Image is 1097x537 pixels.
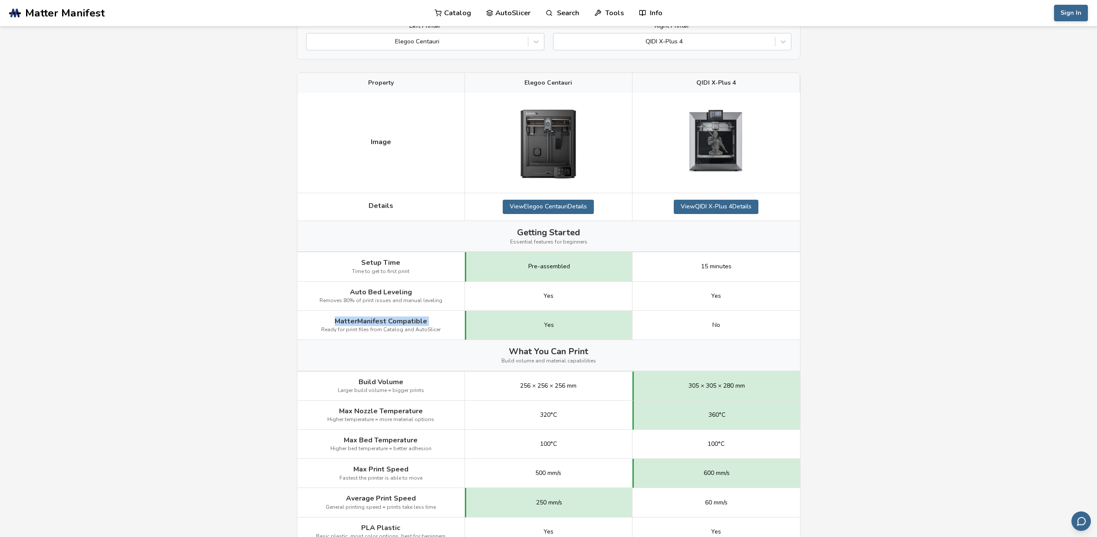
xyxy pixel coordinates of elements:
span: 100°C [540,441,557,448]
span: Yes [544,528,553,535]
span: Pre-assembled [528,263,570,270]
span: 600 mm/s [704,470,730,477]
span: Setup Time [361,259,400,267]
img: QIDI X-Plus 4 [673,99,760,186]
label: Left Printer [306,23,544,30]
img: Elegoo Centauri [505,99,592,186]
span: Yes [711,293,721,300]
span: Yes [711,528,721,535]
span: Max Print Speed [353,465,408,473]
span: Auto Bed Leveling [350,288,412,296]
button: Send feedback via email [1071,511,1091,531]
span: 256 × 256 × 256 mm [520,382,577,389]
span: Max Bed Temperature [344,436,418,444]
a: ViewElegoo CentauriDetails [503,200,594,214]
span: Fastest the printer is able to move [339,475,422,481]
span: Average Print Speed [346,494,416,502]
span: Image [371,138,391,146]
span: 305 × 305 × 280 mm [689,382,745,389]
span: Higher bed temperature = better adhesion [330,446,432,452]
span: 360°C [708,412,725,418]
span: QIDI X-Plus 4 [696,79,736,86]
span: PLA Plastic [361,524,400,532]
input: Elegoo Centauri [311,38,313,45]
span: What You Can Print [509,346,588,356]
span: 320°C [540,412,557,418]
span: Higher temperature = more material options [327,417,434,423]
input: QIDI X-Plus 4 [558,38,560,45]
span: Yes [544,293,553,300]
span: 60 mm/s [705,499,728,506]
span: General printing speed = prints take less time [326,504,436,511]
a: ViewQIDI X-Plus 4Details [674,200,758,214]
span: No [712,322,720,329]
span: Time to get to first print [352,269,409,275]
span: Details [369,202,393,210]
span: Max Nozzle Temperature [339,407,423,415]
span: Getting Started [517,227,580,237]
span: Elegoo Centauri [524,79,572,86]
span: 250 mm/s [536,499,562,506]
label: Right Printer [553,23,791,30]
span: Ready for print files from Catalog and AutoSlicer [321,327,441,333]
span: Build Volume [359,378,403,386]
span: 500 mm/s [535,470,561,477]
button: Sign In [1054,5,1088,21]
span: Build volume and material capabilities [501,358,596,364]
span: Larger build volume = bigger prints [338,388,424,394]
span: Property [368,79,394,86]
span: Essential features for beginners [510,239,587,245]
span: 15 minutes [701,263,731,270]
span: 100°C [708,441,725,448]
span: Removes 80% of print issues and manual leveling [320,298,442,304]
span: Yes [544,322,554,329]
span: Matter Manifest [25,7,105,19]
span: MatterManifest Compatible [335,317,427,325]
